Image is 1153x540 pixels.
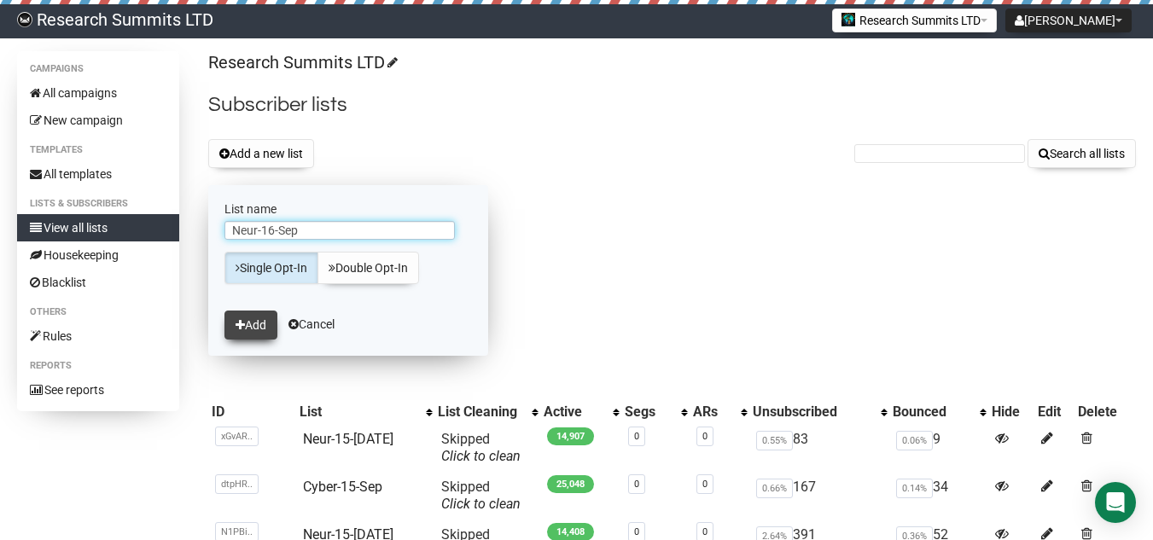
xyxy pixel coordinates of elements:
[212,404,293,421] div: ID
[215,474,259,494] span: dtpHR..
[434,400,540,424] th: List Cleaning: No sort applied, activate to apply an ascending sort
[224,221,455,240] input: The name of your new list
[303,431,393,447] a: Neur-15-[DATE]
[889,472,988,520] td: 34
[17,140,179,160] li: Templates
[893,404,971,421] div: Bounced
[992,404,1032,421] div: Hide
[17,12,32,27] img: bccbfd5974049ef095ce3c15df0eef5a
[690,400,750,424] th: ARs: No sort applied, activate to apply an ascending sort
[756,479,793,498] span: 0.66%
[17,356,179,376] li: Reports
[544,404,604,421] div: Active
[889,400,988,424] th: Bounced: No sort applied, activate to apply an ascending sort
[208,400,296,424] th: ID: No sort applied, sorting is disabled
[288,317,335,331] a: Cancel
[1005,9,1132,32] button: [PERSON_NAME]
[224,201,472,217] label: List name
[208,52,395,73] a: Research Summits LTD
[547,427,594,445] span: 14,907
[547,475,594,493] span: 25,048
[17,160,179,188] a: All templates
[841,13,855,26] img: 2.jpg
[17,376,179,404] a: See reports
[441,479,521,512] span: Skipped
[896,479,933,498] span: 0.14%
[702,431,708,442] a: 0
[17,302,179,322] li: Others
[17,322,179,350] a: Rules
[17,269,179,296] a: Blacklist
[296,400,434,424] th: List: No sort applied, activate to apply an ascending sort
[208,90,1136,120] h2: Subscriber lists
[634,526,639,537] a: 0
[749,424,889,472] td: 83
[749,472,889,520] td: 167
[702,526,708,537] a: 0
[753,404,872,421] div: Unsubscribed
[988,400,1035,424] th: Hide: No sort applied, sorting is disabled
[749,400,889,424] th: Unsubscribed: No sort applied, activate to apply an ascending sort
[17,79,179,107] a: All campaigns
[303,479,382,495] a: Cyber-15-Sep
[441,496,521,512] a: Click to clean
[625,404,673,421] div: Segs
[896,431,933,450] span: 0.06%
[621,400,690,424] th: Segs: No sort applied, activate to apply an ascending sort
[693,404,733,421] div: ARs
[300,404,417,421] div: List
[702,479,708,490] a: 0
[17,241,179,269] a: Housekeeping
[441,448,521,464] a: Click to clean
[438,404,523,421] div: List Cleaning
[1095,482,1136,523] div: Open Intercom Messenger
[889,424,988,472] td: 9
[17,214,179,241] a: View all lists
[1034,400,1074,424] th: Edit: No sort applied, sorting is disabled
[224,311,277,340] button: Add
[208,139,314,168] button: Add a new list
[540,400,621,424] th: Active: No sort applied, activate to apply an ascending sort
[1078,404,1133,421] div: Delete
[17,59,179,79] li: Campaigns
[1028,139,1136,168] button: Search all lists
[634,431,639,442] a: 0
[634,479,639,490] a: 0
[1038,404,1071,421] div: Edit
[832,9,997,32] button: Research Summits LTD
[17,107,179,134] a: New campaign
[1074,400,1136,424] th: Delete: No sort applied, sorting is disabled
[441,431,521,464] span: Skipped
[756,431,793,450] span: 0.55%
[215,427,259,446] span: xGvAR..
[224,252,318,284] a: Single Opt-In
[17,194,179,214] li: Lists & subscribers
[317,252,419,284] a: Double Opt-In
